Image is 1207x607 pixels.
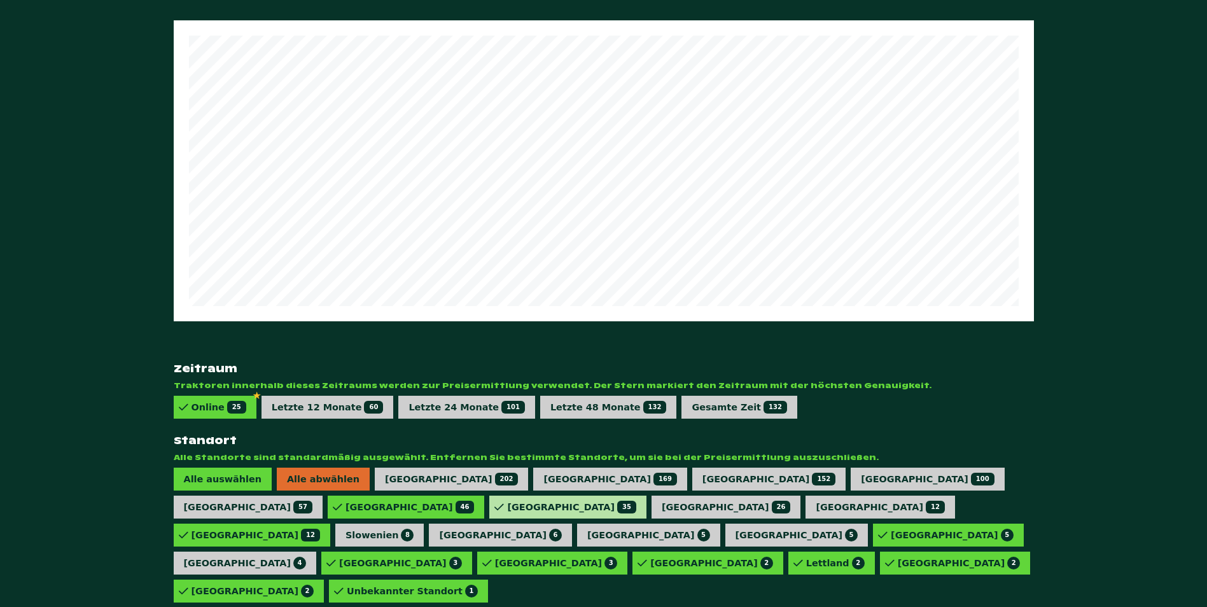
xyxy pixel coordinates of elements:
div: Gesamte Zeit [692,401,786,414]
div: [GEOGRAPHIC_DATA] [184,557,307,569]
div: Lettland [806,557,865,569]
span: 5 [697,529,710,541]
div: [GEOGRAPHIC_DATA] [736,529,858,541]
span: 8 [401,529,414,541]
span: 6 [549,529,562,541]
span: 100 [971,473,994,485]
div: [GEOGRAPHIC_DATA] [650,557,773,569]
span: 25 [227,401,246,414]
div: [GEOGRAPHIC_DATA] [587,529,710,541]
span: Alle auswählen [174,468,272,491]
div: Letzte 12 Monate [272,401,384,414]
div: [GEOGRAPHIC_DATA] [507,501,636,513]
div: [GEOGRAPHIC_DATA] [192,585,314,597]
div: [GEOGRAPHIC_DATA] [543,473,676,485]
div: Letzte 48 Monate [550,401,667,414]
div: [GEOGRAPHIC_DATA] [385,473,518,485]
div: [GEOGRAPHIC_DATA] [192,529,320,541]
div: [GEOGRAPHIC_DATA] [702,473,835,485]
div: [GEOGRAPHIC_DATA] [662,501,790,513]
div: [GEOGRAPHIC_DATA] [439,529,562,541]
span: 5 [845,529,858,541]
span: 169 [653,473,677,485]
div: Slowenien [345,529,414,541]
div: Letzte 24 Monate [408,401,525,414]
div: [GEOGRAPHIC_DATA] [816,501,944,513]
div: [GEOGRAPHIC_DATA] [345,501,474,513]
span: 3 [449,557,462,569]
span: 3 [604,557,617,569]
strong: Zeitraum [174,362,1034,375]
div: [GEOGRAPHIC_DATA] [861,473,994,485]
span: 2 [760,557,773,569]
span: 57 [293,501,312,513]
span: 5 [1001,529,1014,541]
span: 2 [852,557,865,569]
span: 101 [501,401,525,414]
span: 60 [364,401,383,414]
span: 132 [764,401,787,414]
span: 2 [301,585,314,597]
div: [GEOGRAPHIC_DATA] [339,557,462,569]
div: [GEOGRAPHIC_DATA] [898,557,1021,569]
strong: Standort [174,434,1034,447]
span: 2 [1007,557,1020,569]
span: 12 [301,529,320,541]
div: [GEOGRAPHIC_DATA] [495,557,618,569]
span: 4 [293,557,306,569]
span: 132 [643,401,667,414]
span: 35 [617,501,636,513]
div: Unbekannter Standort [347,585,478,597]
span: Alle Standorte sind standardmäßig ausgewählt. Entfernen Sie bestimmte Standorte, um sie bei der P... [174,452,1034,463]
div: [GEOGRAPHIC_DATA] [891,529,1014,541]
div: [GEOGRAPHIC_DATA] [184,501,312,513]
span: Traktoren innerhalb dieses Zeitraums werden zur Preisermittlung verwendet. Der Stern markiert den... [174,380,1034,391]
span: 1 [465,585,478,597]
div: Online [192,401,246,414]
span: 26 [772,501,791,513]
span: 202 [495,473,519,485]
span: 152 [812,473,835,485]
span: Alle abwählen [277,468,370,491]
span: 46 [456,501,475,513]
span: 12 [926,501,945,513]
